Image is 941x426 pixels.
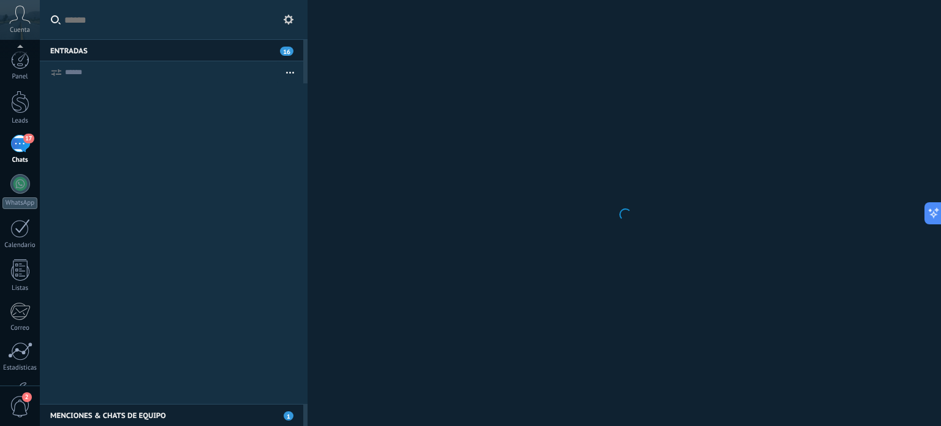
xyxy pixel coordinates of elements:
div: Listas [2,284,38,292]
button: Más [277,61,303,83]
div: Entradas [40,39,303,61]
div: Calendario [2,242,38,249]
div: Panel [2,73,38,81]
span: 2 [22,392,32,402]
div: Leads [2,117,38,125]
div: WhatsApp [2,197,37,209]
div: Menciones & Chats de equipo [40,404,303,426]
span: 16 [280,47,293,56]
div: Correo [2,324,38,332]
span: 17 [23,134,34,143]
span: 1 [284,411,293,420]
span: Cuenta [10,26,30,34]
div: Chats [2,156,38,164]
div: Estadísticas [2,364,38,372]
